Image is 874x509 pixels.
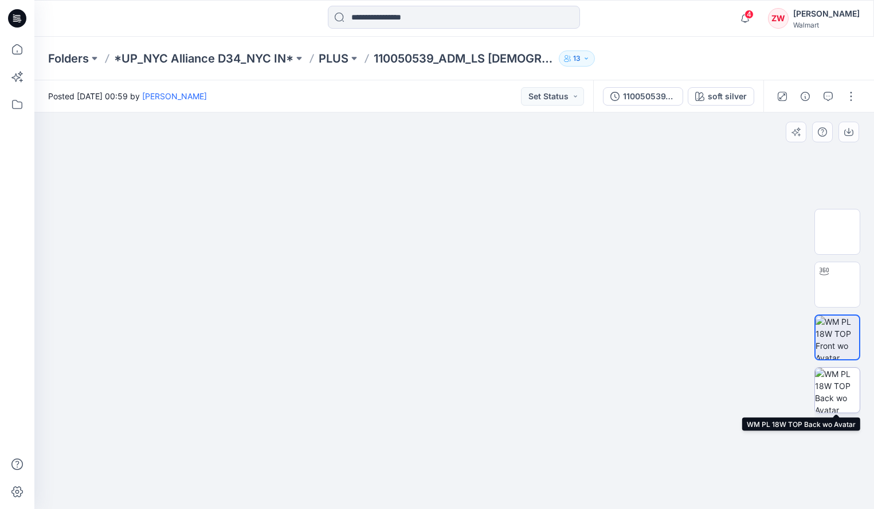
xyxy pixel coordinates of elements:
[573,52,581,65] p: 13
[114,50,293,67] a: *UP_NYC Alliance D34_NYC IN*
[603,87,683,106] button: 110050539_ADM_LS [DEMOGRAPHIC_DATA] CARDI-9-8
[142,91,207,101] a: [PERSON_NAME]
[374,50,554,67] p: 110050539_ADM_LS [DEMOGRAPHIC_DATA] CARDI
[815,368,860,413] img: WM PL 18W TOP Back wo Avatar
[744,10,754,19] span: 4
[688,87,754,106] button: soft silver
[708,90,747,103] div: soft silver
[793,7,860,21] div: [PERSON_NAME]
[319,50,348,67] a: PLUS
[793,21,860,29] div: Walmart
[559,50,595,67] button: 13
[816,316,859,359] img: WM PL 18W TOP Front wo Avatar
[623,90,676,103] div: 110050539_ADM_LS [DEMOGRAPHIC_DATA] CARDI-9-8
[48,50,89,67] a: Folders
[796,87,814,106] button: Details
[768,8,789,29] div: ZW
[48,90,207,102] span: Posted [DATE] 00:59 by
